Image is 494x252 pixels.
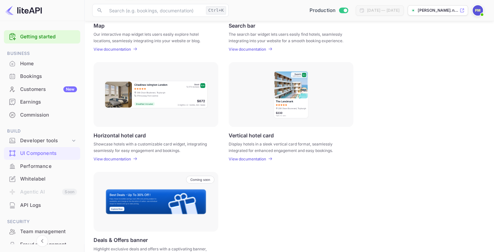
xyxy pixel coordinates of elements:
button: Collapse navigation [36,235,48,247]
div: Home [20,60,77,68]
img: Vertical hotel card Frame [273,70,309,119]
p: Vertical hotel card [229,132,274,138]
div: Bookings [4,70,80,83]
p: Display hotels in a sleek vertical card format, seamlessly integrated for enhanced engagement and... [229,141,345,153]
p: The search bar widget lets users easily find hotels, seamlessly integrating into your website for... [229,31,345,43]
span: Build [4,128,80,135]
a: Commission [4,109,80,121]
a: Fraud management [4,238,80,250]
a: Performance [4,160,80,172]
a: Whitelabel [4,173,80,185]
span: Production [310,7,336,14]
div: Performance [4,160,80,173]
a: View documentation [229,47,268,52]
p: Map [94,22,105,29]
div: Developer tools [4,135,80,146]
a: Team management [4,225,80,237]
div: Fraud management [20,241,77,248]
div: Home [4,57,80,70]
a: Getting started [20,33,77,41]
input: Search (e.g. bookings, documentation) [105,4,203,17]
div: API Logs [4,199,80,212]
div: Developer tools [20,137,70,145]
div: Customers [20,86,77,93]
img: Banner Frame [105,189,207,215]
p: Search bar [229,22,255,29]
a: Bookings [4,70,80,82]
a: UI Components [4,147,80,159]
div: Bookings [20,73,77,80]
p: View documentation [94,47,131,52]
p: View documentation [229,47,266,52]
div: Commission [20,111,77,119]
p: Our interactive map widget lets users easily explore hotel locations, seamlessly integrating into... [94,31,210,43]
p: Deals & Offers banner [94,237,148,243]
p: Coming soon [190,178,210,182]
div: Team management [4,225,80,238]
a: View documentation [94,47,133,52]
a: CustomersNew [4,83,80,95]
p: Horizontal hotel card [94,132,146,138]
div: Ctrl+K [206,6,226,15]
div: UI Components [4,147,80,160]
p: Showcase hotels with a customizable card widget, integrating seamlessly for easy engagement and b... [94,141,210,153]
span: Business [4,50,80,57]
div: Performance [20,163,77,170]
div: New [63,86,77,92]
a: Earnings [4,96,80,108]
div: Earnings [20,98,77,106]
span: Security [4,218,80,225]
a: View documentation [94,157,133,161]
div: UI Components [20,150,77,157]
div: [DATE] — [DATE] [367,7,399,13]
img: LiteAPI logo [5,5,42,16]
div: API Logs [20,202,77,209]
p: View documentation [229,157,266,161]
a: Home [4,57,80,69]
div: CustomersNew [4,83,80,96]
div: Getting started [4,30,80,44]
p: [PERSON_NAME].n... [418,7,458,13]
a: API Logs [4,199,80,211]
p: View documentation [94,157,131,161]
div: Switch to Sandbox mode [307,7,351,14]
img: Francis Mwangi [473,5,483,16]
img: Horizontal hotel card Frame [104,80,208,109]
a: View documentation [229,157,268,161]
div: Whitelabel [20,175,77,183]
div: Team management [20,228,77,235]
